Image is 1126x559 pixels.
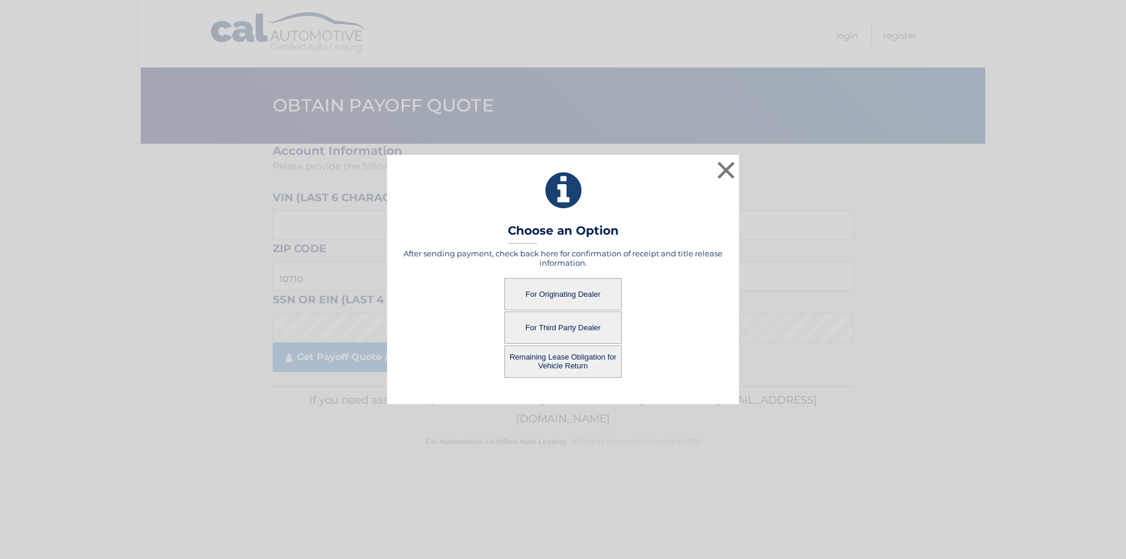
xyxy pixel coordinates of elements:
[504,278,622,310] button: For Originating Dealer
[504,311,622,344] button: For Third Party Dealer
[508,223,619,244] h3: Choose an Option
[402,249,724,267] h5: After sending payment, check back here for confirmation of receipt and title release information.
[714,158,738,182] button: ×
[504,345,622,378] button: Remaining Lease Obligation for Vehicle Return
